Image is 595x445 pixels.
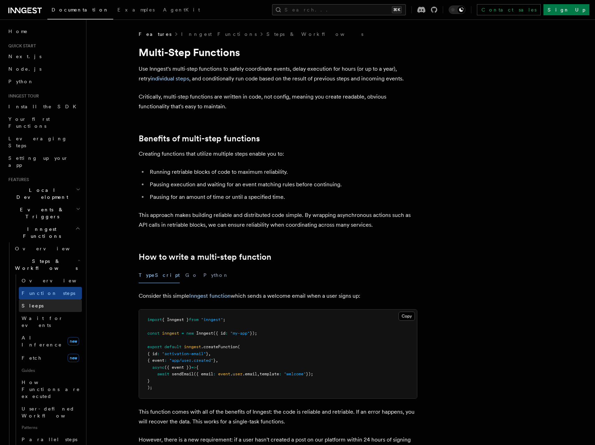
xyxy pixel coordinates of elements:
[233,372,242,376] span: user
[152,365,164,370] span: async
[213,358,216,363] span: }
[147,385,152,390] span: );
[184,344,201,349] span: inngest
[163,7,200,13] span: AgentKit
[201,344,238,349] span: .createFunction
[8,54,41,59] span: Next.js
[477,4,541,15] a: Contact sales
[139,92,417,111] p: Critically, multi-step functions are written in code, not config, meaning you create readable, ob...
[449,6,465,14] button: Toggle dark mode
[147,344,162,349] span: export
[22,406,84,419] span: User-defined Workflows
[68,354,79,362] span: new
[22,437,77,442] span: Parallel steps
[162,331,179,336] span: inngest
[148,180,417,189] li: Pausing execution and waiting for an event matching rules before continuing.
[181,31,257,38] a: Inngest Functions
[543,4,589,15] a: Sign Up
[22,303,44,309] span: Sleeps
[19,351,82,365] a: Fetchnew
[150,75,189,82] a: individual steps
[159,2,204,19] a: AgentKit
[186,331,194,336] span: new
[218,372,230,376] span: event
[19,287,82,299] a: Function steps
[242,372,257,376] span: .email
[22,335,62,348] span: AI Inference
[257,372,260,376] span: ,
[6,100,82,113] a: Install the SDK
[19,403,82,422] a: User-defined Workflows
[157,351,160,356] span: :
[15,246,87,251] span: Overview
[147,331,160,336] span: const
[139,64,417,84] p: Use Inngest's multi-step functions to safely coordinate events, delay execution for hours (or up ...
[6,177,29,182] span: Features
[19,422,82,433] span: Patterns
[196,365,199,370] span: {
[230,372,233,376] span: .
[139,31,171,38] span: Features
[52,7,109,13] span: Documentation
[189,317,199,322] span: from
[139,291,417,301] p: Consider this simple which sends a welcome email when a user signs up:
[139,267,180,283] button: TypeScript
[392,6,402,13] kbd: ⌘K
[162,351,206,356] span: "activation-email"
[250,331,257,336] span: });
[8,79,34,84] span: Python
[148,167,417,177] li: Running retriable blocks of code to maximum reliability.
[8,66,41,72] span: Node.js
[139,252,271,262] a: How to write a multi-step function
[223,317,225,322] span: ;
[6,43,36,49] span: Quick start
[68,337,79,345] span: new
[164,358,167,363] span: :
[284,372,306,376] span: "welcome"
[113,2,159,19] a: Examples
[139,210,417,230] p: This approach makes building reliable and distributed code simple. By wrapping asynchronous actio...
[169,358,213,363] span: "app/user.created"
[19,274,82,287] a: Overview
[203,267,229,283] button: Python
[191,365,196,370] span: =>
[139,46,417,58] h1: Multi-Step Functions
[266,31,363,38] a: Steps & Workflows
[22,290,75,296] span: Function steps
[147,351,157,356] span: { id
[216,358,218,363] span: ,
[162,317,189,322] span: { Inngest }
[206,351,208,356] span: }
[19,331,82,351] a: AI Inferencenew
[139,134,260,143] a: Benefits of multi-step functions
[172,372,194,376] span: sendEmail
[19,312,82,331] a: Wait for events
[213,372,216,376] span: :
[260,372,279,376] span: template
[6,223,82,242] button: Inngest Functions
[225,331,228,336] span: :
[12,258,78,272] span: Steps & Workflows
[19,365,82,376] span: Guides
[8,136,67,148] span: Leveraging Steps
[208,351,211,356] span: ,
[6,113,82,132] a: Your first Functions
[279,372,281,376] span: :
[6,25,82,38] a: Home
[6,63,82,75] a: Node.js
[189,292,231,299] a: Inngest function
[194,372,213,376] span: ({ email
[147,378,150,383] span: }
[22,278,93,283] span: Overview
[22,380,80,399] span: How Functions are executed
[139,407,417,427] p: This function comes with all of the benefits of Inngest: the code is reliable and retriable. If a...
[399,312,415,321] button: Copy
[47,2,113,19] a: Documentation
[230,331,250,336] span: "my-app"
[6,226,75,240] span: Inngest Functions
[19,376,82,403] a: How Functions are executed
[157,372,169,376] span: await
[6,184,82,203] button: Local Development
[164,344,181,349] span: default
[213,331,225,336] span: ({ id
